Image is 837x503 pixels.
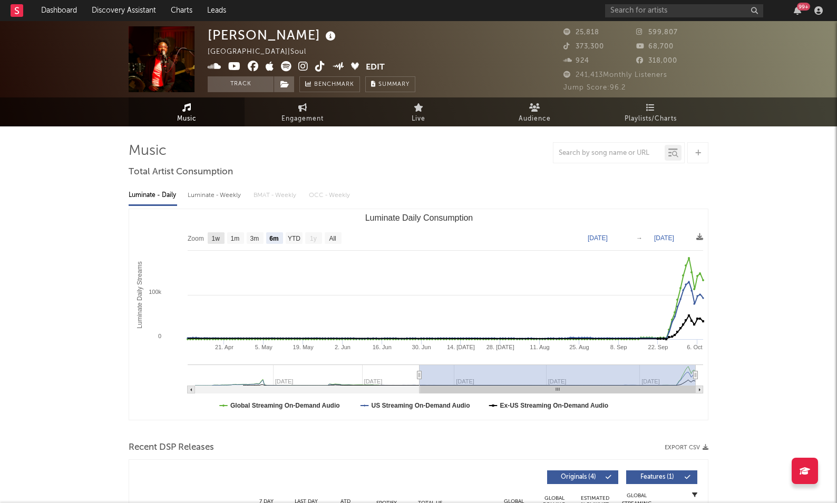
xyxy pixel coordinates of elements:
a: Audience [476,97,592,126]
span: 241,413 Monthly Listeners [563,72,667,78]
span: Originals ( 4 ) [554,474,602,480]
text: [DATE] [654,234,674,242]
span: 924 [563,57,589,64]
span: Playlists/Charts [625,113,677,125]
text: 100k [149,289,161,295]
text: 2. Jun [335,344,351,350]
button: Export CSV [665,445,708,451]
text: 0 [158,333,161,339]
span: Summary [378,82,410,87]
span: Features ( 1 ) [633,474,682,480]
div: Luminate - Weekly [188,186,243,204]
text: 28. [DATE] [486,344,514,350]
text: 16. Jun [373,344,392,350]
text: 19. May [293,344,314,350]
span: Audience [519,113,551,125]
text: Zoom [188,235,204,242]
span: 373,300 [563,43,604,50]
text: 22. Sep [648,344,668,350]
svg: Luminate Daily Consumption [129,209,708,420]
div: [PERSON_NAME] [208,26,338,44]
span: Benchmark [314,78,354,91]
div: Luminate - Daily [129,186,177,204]
button: Track [208,76,274,92]
text: YTD [288,235,300,242]
span: Live [412,113,425,125]
text: All [329,235,336,242]
text: 30. Jun [412,344,431,350]
text: 5. May [255,344,273,350]
text: 25. Aug [569,344,589,350]
input: Search by song name or URL [553,149,665,157]
button: Summary [365,76,415,92]
a: Music [129,97,245,126]
text: → [636,234,643,242]
a: Benchmark [299,76,360,92]
span: 599,807 [636,29,678,36]
text: 8. Sep [610,344,627,350]
span: 68,700 [636,43,674,50]
span: Music [177,113,197,125]
text: 1w [212,235,220,242]
text: US Streaming On-Demand Audio [372,402,470,409]
div: 99 + [797,3,810,11]
text: 14. [DATE] [447,344,475,350]
text: Global Streaming On-Demand Audio [230,402,340,409]
a: Live [361,97,476,126]
text: Ex-US Streaming On-Demand Audio [500,402,609,409]
text: 1y [310,235,317,242]
text: 21. Apr [215,344,233,350]
span: 318,000 [636,57,677,64]
text: [DATE] [588,234,608,242]
span: 25,818 [563,29,599,36]
input: Search for artists [605,4,763,17]
text: 6. Oct [687,344,702,350]
text: 1m [231,235,240,242]
text: 3m [250,235,259,242]
button: 99+ [794,6,801,15]
button: Edit [366,61,385,74]
button: Originals(4) [547,470,618,484]
span: Total Artist Consumption [129,166,233,179]
a: Playlists/Charts [592,97,708,126]
text: Luminate Daily Consumption [365,213,473,222]
span: Jump Score: 96.2 [563,84,626,91]
a: Engagement [245,97,361,126]
button: Features(1) [626,470,697,484]
text: Luminate Daily Streams [136,261,143,328]
span: Engagement [281,113,324,125]
text: 11. Aug [530,344,549,350]
span: Recent DSP Releases [129,441,214,454]
text: 6m [269,235,278,242]
div: [GEOGRAPHIC_DATA] | Soul [208,46,318,58]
